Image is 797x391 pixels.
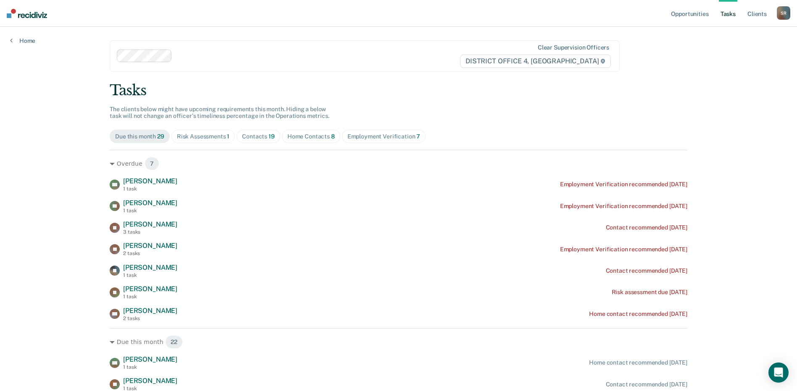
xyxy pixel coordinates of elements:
span: [PERSON_NAME] [123,377,177,385]
span: [PERSON_NAME] [123,199,177,207]
button: SR [777,6,790,20]
div: Employment Verification recommended [DATE] [560,203,687,210]
div: Contact recommended [DATE] [606,381,687,388]
span: The clients below might have upcoming requirements this month. Hiding a below task will not chang... [110,106,329,120]
span: [PERSON_NAME] [123,355,177,363]
div: Employment Verification [347,133,421,140]
div: 2 tasks [123,250,177,256]
div: Contact recommended [DATE] [606,224,687,231]
span: DISTRICT OFFICE 4, [GEOGRAPHIC_DATA] [460,55,611,68]
span: 7 [145,157,159,170]
div: S R [777,6,790,20]
span: 19 [268,133,275,140]
div: 3 tasks [123,229,177,235]
span: [PERSON_NAME] [123,242,177,250]
div: 1 task [123,364,177,370]
span: [PERSON_NAME] [123,220,177,228]
span: [PERSON_NAME] [123,307,177,315]
div: Clear supervision officers [538,44,609,51]
span: 1 [227,133,229,140]
img: Recidiviz [7,9,47,18]
div: Due this month 22 [110,335,687,349]
div: Overdue 7 [110,157,687,170]
span: 8 [331,133,335,140]
div: Employment Verification recommended [DATE] [560,246,687,253]
span: [PERSON_NAME] [123,177,177,185]
div: Home contact recommended [DATE] [589,310,687,318]
div: 1 task [123,186,177,192]
div: Employment Verification recommended [DATE] [560,181,687,188]
span: [PERSON_NAME] [123,263,177,271]
div: Home contact recommended [DATE] [589,359,687,366]
div: 1 task [123,294,177,300]
div: 2 tasks [123,315,177,321]
div: Home Contacts [287,133,335,140]
div: 1 task [123,208,177,214]
div: Contact recommended [DATE] [606,267,687,274]
span: 29 [157,133,164,140]
span: [PERSON_NAME] [123,285,177,293]
span: 22 [165,335,183,349]
div: Due this month [115,133,164,140]
div: Risk Assessments [177,133,230,140]
span: 7 [416,133,420,140]
div: Tasks [110,82,687,99]
a: Home [10,37,35,44]
div: Contacts [242,133,275,140]
div: Open Intercom Messenger [768,362,789,383]
div: Risk assessment due [DATE] [612,289,687,296]
div: 1 task [123,272,177,278]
